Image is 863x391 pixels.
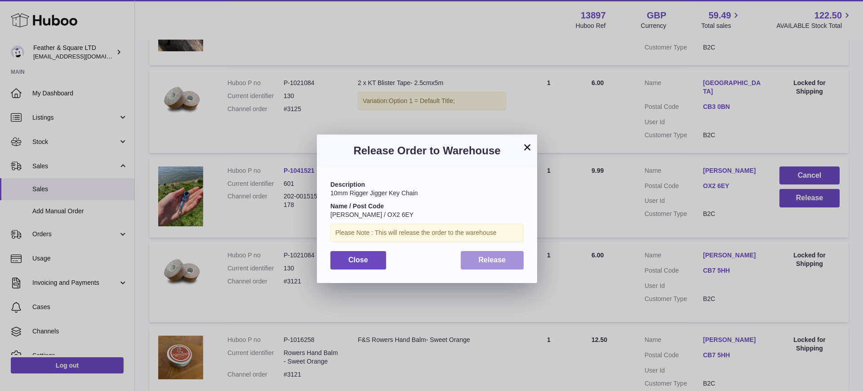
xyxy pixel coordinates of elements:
button: Close [330,251,386,270]
strong: Name / Post Code [330,202,384,210]
span: Close [348,256,368,264]
strong: Description [330,181,365,188]
button: Release [461,251,524,270]
div: Please Note : This will release the order to the warehouse [330,224,524,242]
span: [PERSON_NAME] / OX2 6EY [330,211,414,218]
span: 10mm Rigger Jigger Key Chain [330,189,418,197]
h3: Release Order to Warehouse [330,144,524,158]
button: × [522,142,533,153]
span: Release [479,256,506,264]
